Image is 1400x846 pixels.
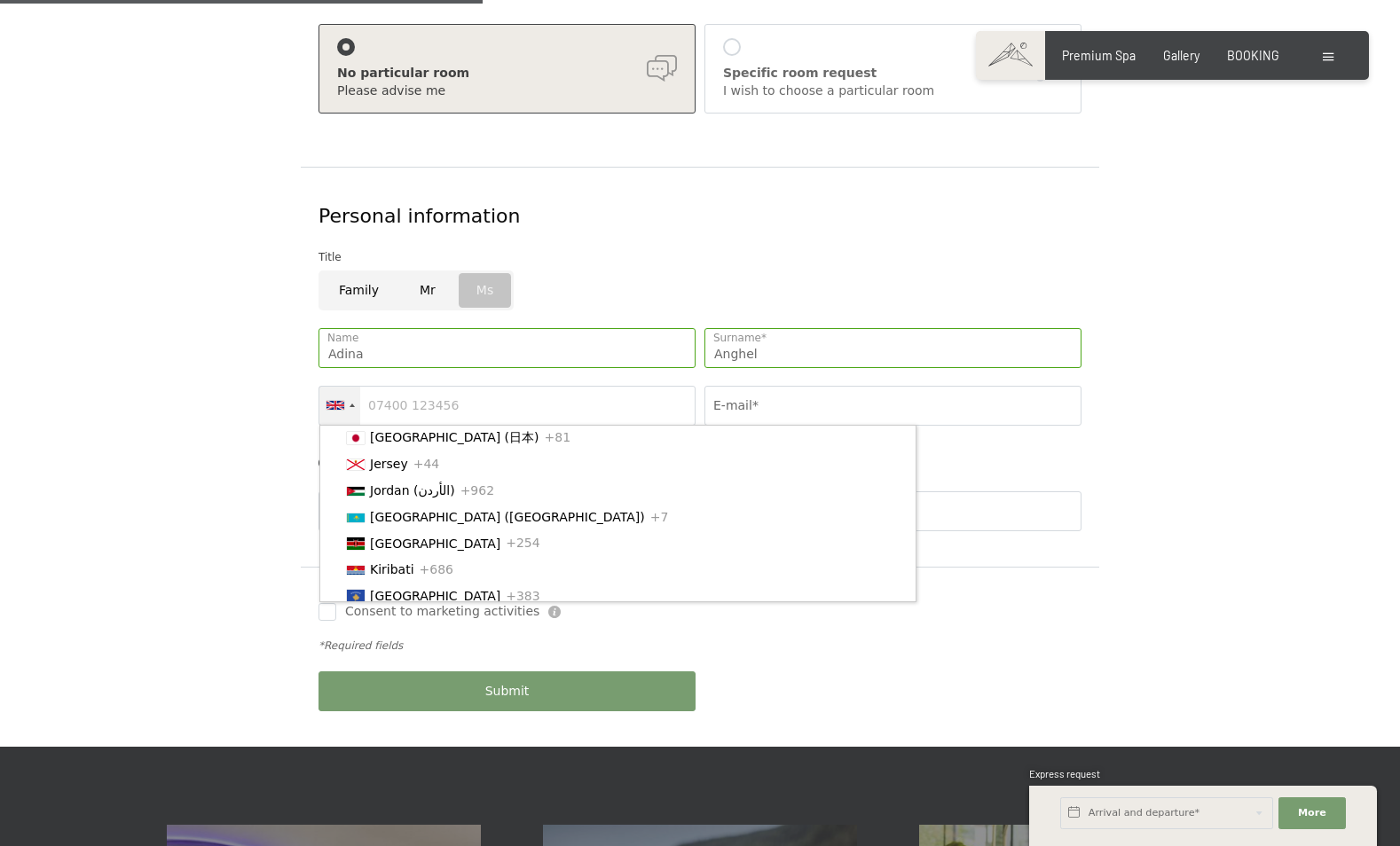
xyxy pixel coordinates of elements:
ul: List of countries [319,425,916,602]
span: +44 [413,457,440,471]
div: No particular room [337,65,677,82]
span: +7 [650,510,669,524]
span: +686 [420,562,453,576]
span: +962 [460,483,494,497]
span: Kiribati [370,562,414,576]
label: For possible questions [319,427,417,436]
span: +81 [545,430,571,444]
span: +254 [506,537,539,551]
span: +383 [506,589,539,603]
input: 07400 123456 [319,386,696,426]
div: Specific room request [723,65,1063,82]
span: Consent to marketing activities [345,603,539,621]
button: More [1278,797,1346,829]
div: I wish to choose a particular room [723,82,1063,100]
span: Submit [485,683,530,701]
span: Jersey [370,457,408,471]
span: Jordan (‫الأردن‬‎) [370,483,455,497]
span: [GEOGRAPHIC_DATA] ([GEOGRAPHIC_DATA]) [370,510,645,524]
div: *Required fields [319,638,1081,654]
span: [GEOGRAPHIC_DATA] [370,589,500,603]
span: Express request [1029,768,1100,779]
div: Please advise me [337,82,677,100]
div: Personal information [319,203,1081,231]
span: [GEOGRAPHIC_DATA] (日本) [370,430,539,444]
span: [GEOGRAPHIC_DATA] [370,537,500,551]
a: BOOKING [1227,48,1279,63]
a: Premium Spa [1062,48,1136,63]
a: Gallery [1163,48,1199,63]
button: Submit [319,671,696,711]
div: United Kingdom: +44 [319,387,360,425]
span: More [1298,806,1326,820]
div: Title [319,248,1081,266]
